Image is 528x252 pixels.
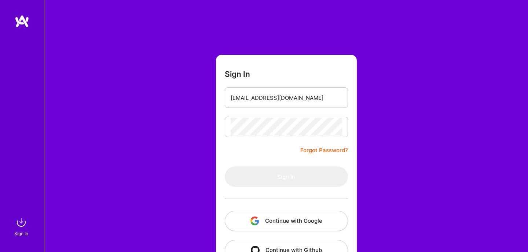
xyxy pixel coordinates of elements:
a: sign inSign In [15,215,29,237]
img: logo [15,15,29,28]
div: Sign In [14,230,28,237]
button: Sign In [225,166,348,187]
h3: Sign In [225,69,250,79]
img: sign in [14,215,29,230]
button: Continue with Google [225,211,348,231]
input: Email... [231,89,342,107]
a: Forgot Password? [300,146,348,155]
img: icon [250,217,259,225]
